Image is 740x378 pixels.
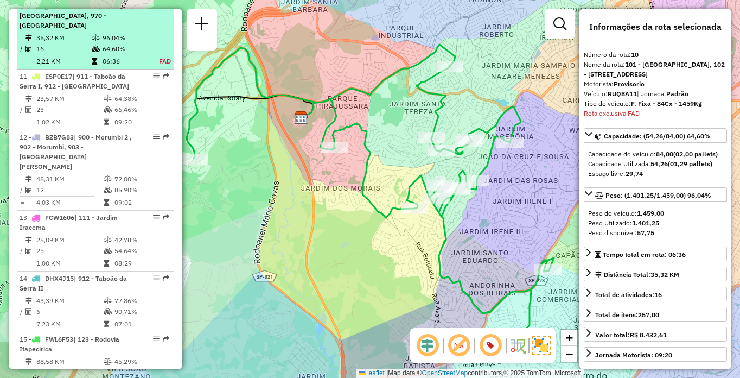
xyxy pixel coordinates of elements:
[584,204,727,242] div: Peso: (1.401,25/1.459,00) 96,04%
[25,298,32,304] i: Distância Total
[114,197,169,208] td: 09:02
[549,13,571,35] a: Exibir filtros
[668,160,712,168] strong: (01,29 pallets)
[673,150,718,158] strong: (02,00 pallets)
[153,134,160,140] em: Opções
[114,245,169,256] td: 54,64%
[191,13,213,37] a: Nova sessão e pesquisa
[631,51,639,59] strong: 10
[20,245,25,256] td: /
[630,331,667,339] strong: R$ 8.432,61
[36,104,103,115] td: 23
[20,133,132,171] span: 12 -
[36,174,103,185] td: 48,31 KM
[584,347,727,362] a: Jornada Motorista: 09:20
[25,176,32,182] i: Distância Total
[584,327,727,342] a: Valor total:R$ 8.432,61
[656,150,673,158] strong: 84,00
[104,358,112,365] i: % de utilização do peso
[163,275,169,281] em: Rota exportada
[36,356,103,367] td: 88,58 KM
[603,250,686,259] span: Tempo total em rota: 06:36
[20,319,25,330] td: =
[20,72,129,90] span: 11 -
[626,169,643,178] strong: 29,74
[114,104,169,115] td: 66,46%
[605,191,711,199] span: Peso: (1.401,25/1.459,00) 96,04%
[20,306,25,317] td: /
[20,185,25,196] td: /
[588,169,723,179] div: Espaço livre:
[36,235,103,245] td: 25,09 KM
[584,187,727,202] a: Peso: (1.401,25/1.459,00) 96,04%
[588,149,723,159] div: Capacidade do veículo:
[104,199,109,206] i: Tempo total em rota
[114,319,169,330] td: 07:01
[104,321,109,327] i: Tempo total em rota
[36,56,91,67] td: 2,21 KM
[20,258,25,269] td: =
[25,248,32,254] i: Total de Atividades
[36,319,103,330] td: 7,23 KM
[359,369,385,377] a: Leaflet
[25,358,32,365] i: Distância Total
[588,159,723,169] div: Capacidade Utilizada:
[584,22,727,32] h4: Informações da rota selecionada
[102,56,147,67] td: 06:36
[584,128,727,143] a: Capacidade: (54,26/84,00) 64,60%
[102,43,147,54] td: 64,60%
[25,369,32,376] i: Total de Atividades
[20,213,118,231] span: 13 -
[25,96,32,102] i: Distância Total
[153,275,160,281] em: Opções
[595,310,659,320] div: Total de itens:
[92,35,100,41] i: % de utilização do peso
[637,209,664,217] strong: 1.459,00
[20,274,127,292] span: | 912 - Taboão da Serra II
[588,218,723,228] div: Peso Utilizado:
[294,111,308,125] img: CDD Embu
[20,197,25,208] td: =
[608,90,637,98] strong: RUQ8A11
[20,117,25,128] td: =
[20,72,129,90] span: | 911 - Taboão da Serra I, 912 - [GEOGRAPHIC_DATA]
[584,247,727,261] a: Tempo total em rota: 06:36
[104,260,109,267] i: Tempo total em rota
[446,332,472,358] span: Exibir NR
[20,104,25,115] td: /
[36,43,91,54] td: 16
[153,73,160,79] em: Opções
[153,214,160,220] em: Opções
[102,33,147,43] td: 96,04%
[104,308,112,315] i: % de utilização da cubagem
[631,99,702,108] strong: F. Fixa - 84Cx - 1459Kg
[104,298,112,304] i: % de utilização do peso
[20,213,118,231] span: | 111 - Jardim Iracema
[20,56,25,67] td: =
[104,369,112,376] i: % de utilização da cubagem
[163,134,169,140] em: Rota exportada
[20,335,119,353] span: 15 -
[477,332,503,358] span: Exibir número da rota
[104,237,112,243] i: % de utilização do peso
[114,174,169,185] td: 72,00%
[163,73,169,79] em: Rota exportada
[584,89,727,99] div: Veículo:
[163,214,169,220] em: Rota exportada
[36,367,103,378] td: 26
[20,43,25,54] td: /
[45,274,74,282] span: DHX4J15
[566,331,573,344] span: +
[114,306,169,317] td: 90,71%
[20,274,127,292] span: 14 -
[104,106,112,113] i: % de utilização da cubagem
[25,46,32,52] i: Total de Atividades
[36,33,91,43] td: 35,32 KM
[632,219,659,227] strong: 1.401,25
[104,187,112,193] i: % de utilização da cubagem
[595,350,672,360] div: Jornada Motorista: 09:20
[25,308,32,315] i: Total de Atividades
[584,50,727,60] div: Número da rota:
[36,258,103,269] td: 1,00 KM
[36,306,103,317] td: 6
